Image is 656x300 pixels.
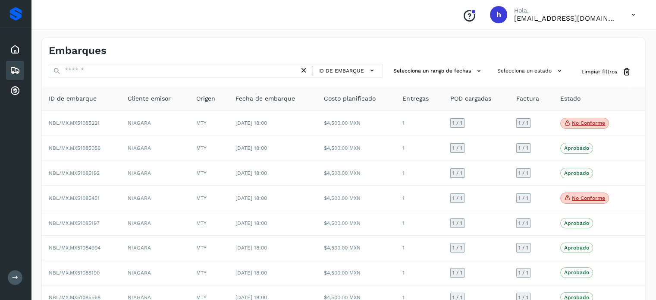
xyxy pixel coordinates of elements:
[395,236,443,260] td: 1
[317,161,396,186] td: $4,500.00 MXN
[395,111,443,136] td: 1
[235,270,267,276] span: [DATE] 18:00
[518,196,528,201] span: 1 / 1
[189,161,229,186] td: MTY
[518,295,528,300] span: 1 / 1
[49,245,100,251] span: NBL/MX.MX51084994
[574,64,638,80] button: Limpiar filtros
[564,170,589,176] p: Aprobado
[196,94,215,103] span: Origen
[452,120,462,126] span: 1 / 1
[518,171,528,176] span: 1 / 1
[452,196,462,201] span: 1 / 1
[518,221,528,226] span: 1 / 1
[49,94,97,103] span: ID de embarque
[518,120,528,126] span: 1 / 1
[518,245,528,250] span: 1 / 1
[395,186,443,211] td: 1
[235,220,267,226] span: [DATE] 18:00
[189,111,229,136] td: MTY
[49,120,100,126] span: NBL/MX.MX51085221
[49,145,100,151] span: NBL/MX.MX51085056
[49,44,107,57] h4: Embarques
[49,170,100,176] span: NBL/MX.MX51085192
[121,136,189,161] td: NIAGARA
[6,40,24,59] div: Inicio
[189,260,229,285] td: MTY
[564,269,589,275] p: Aprobado
[189,136,229,161] td: MTY
[518,145,528,151] span: 1 / 1
[564,145,589,151] p: Aprobado
[189,236,229,260] td: MTY
[6,82,24,101] div: Cuentas por cobrar
[452,221,462,226] span: 1 / 1
[121,260,189,285] td: NIAGARA
[235,120,267,126] span: [DATE] 18:00
[452,145,462,151] span: 1 / 1
[235,94,295,103] span: Fecha de embarque
[128,94,171,103] span: Cliente emisor
[395,161,443,186] td: 1
[49,195,100,201] span: NBL/MX.MX51085451
[121,111,189,136] td: NIAGARA
[6,61,24,80] div: Embarques
[49,220,100,226] span: NBL/MX.MX51085197
[572,195,605,201] p: No conforme
[395,260,443,285] td: 1
[317,260,396,285] td: $4,500.00 MXN
[324,94,376,103] span: Costo planificado
[317,111,396,136] td: $4,500.00 MXN
[121,186,189,211] td: NIAGARA
[121,211,189,236] td: NIAGARA
[121,161,189,186] td: NIAGARA
[121,236,189,260] td: NIAGARA
[564,245,589,251] p: Aprobado
[317,236,396,260] td: $4,500.00 MXN
[316,64,379,77] button: ID de embarque
[572,120,605,126] p: No conforme
[450,94,491,103] span: POD cargadas
[317,211,396,236] td: $4,500.00 MXN
[49,270,100,276] span: NBL/MX.MX51085190
[235,170,267,176] span: [DATE] 18:00
[189,211,229,236] td: MTY
[452,245,462,250] span: 1 / 1
[189,186,229,211] td: MTY
[452,295,462,300] span: 1 / 1
[581,68,617,76] span: Limpiar filtros
[235,195,267,201] span: [DATE] 18:00
[516,94,539,103] span: Factura
[317,136,396,161] td: $4,500.00 MXN
[402,94,428,103] span: Entregas
[494,64,568,78] button: Selecciona un estado
[514,7,618,14] p: Hola,
[317,186,396,211] td: $4,500.00 MXN
[518,270,528,275] span: 1 / 1
[318,67,364,75] span: ID de embarque
[395,211,443,236] td: 1
[235,145,267,151] span: [DATE] 18:00
[452,171,462,176] span: 1 / 1
[390,64,487,78] button: Selecciona un rango de fechas
[514,14,618,22] p: hpichardo@karesan.com.mx
[395,136,443,161] td: 1
[452,270,462,275] span: 1 / 1
[235,245,267,251] span: [DATE] 18:00
[560,94,581,103] span: Estado
[564,220,589,226] p: Aprobado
